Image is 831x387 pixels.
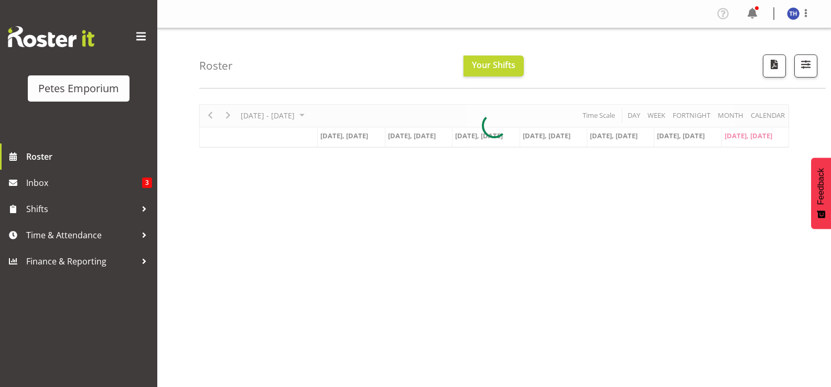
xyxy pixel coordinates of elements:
div: Petes Emporium [38,81,119,96]
span: Inbox [26,175,142,191]
button: Your Shifts [463,56,524,76]
img: Rosterit website logo [8,26,94,47]
span: 3 [142,178,152,188]
span: Feedback [816,168,826,205]
span: Roster [26,149,152,164]
img: teresa-hawkins9867.jpg [787,7,800,20]
span: Finance & Reporting [26,253,136,269]
h4: Roster [199,60,233,72]
button: Filter Shifts [794,54,817,78]
button: Download a PDF of the roster according to the set date range. [763,54,786,78]
span: Time & Attendance [26,227,136,243]
button: Feedback - Show survey [811,158,831,229]
span: Your Shifts [472,59,515,71]
span: Shifts [26,201,136,217]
